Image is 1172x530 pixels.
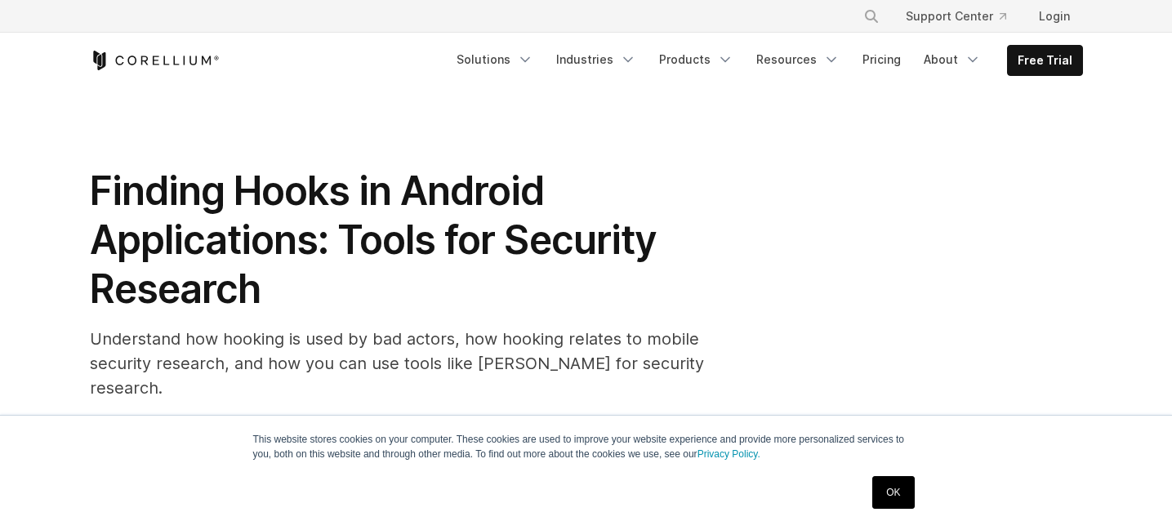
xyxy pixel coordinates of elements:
a: Pricing [853,45,911,74]
a: Privacy Policy. [697,448,760,460]
a: Products [649,45,743,74]
span: Finding Hooks in Android Applications: Tools for Security Research [90,167,657,313]
span: Understand how hooking is used by bad actors, how hooking relates to mobile security research, an... [90,329,704,398]
a: OK [872,476,914,509]
a: Support Center [893,2,1019,31]
a: Free Trial [1008,46,1082,75]
a: Resources [746,45,849,74]
button: Search [857,2,886,31]
div: Navigation Menu [447,45,1083,76]
a: Login [1026,2,1083,31]
p: This website stores cookies on your computer. These cookies are used to improve your website expe... [253,432,920,461]
a: Solutions [447,45,543,74]
a: Corellium Home [90,51,220,70]
a: Industries [546,45,646,74]
a: About [914,45,991,74]
div: Navigation Menu [844,2,1083,31]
